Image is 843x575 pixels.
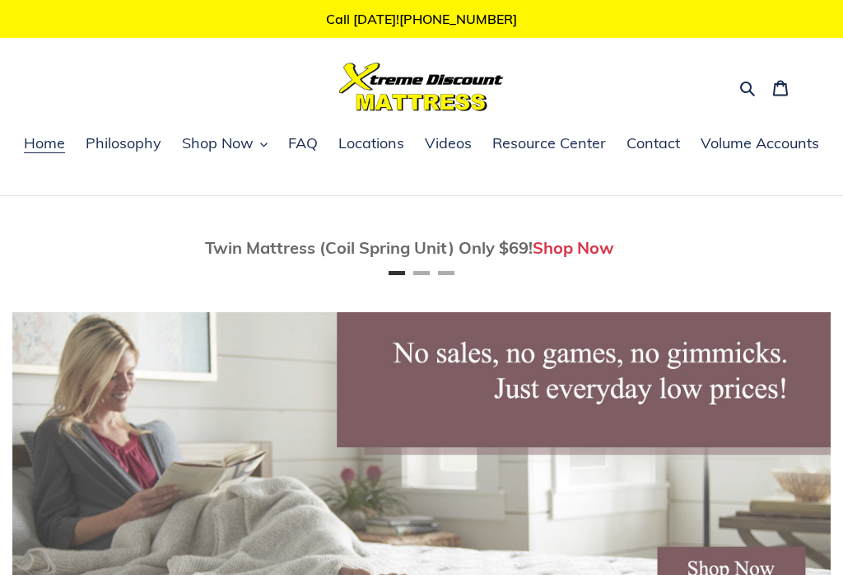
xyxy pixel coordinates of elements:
[339,63,504,111] img: Xtreme Discount Mattress
[417,132,480,157] a: Videos
[413,271,430,275] button: Page 2
[182,133,254,153] span: Shop Now
[425,133,472,153] span: Videos
[618,132,688,157] a: Contact
[24,133,65,153] span: Home
[692,132,827,157] a: Volume Accounts
[484,132,614,157] a: Resource Center
[338,133,404,153] span: Locations
[492,133,606,153] span: Resource Center
[399,11,517,27] a: [PHONE_NUMBER]
[174,132,276,157] button: Shop Now
[86,133,161,153] span: Philosophy
[438,271,454,275] button: Page 3
[205,237,533,258] span: Twin Mattress (Coil Spring Unit) Only $69!
[16,132,73,157] a: Home
[288,133,318,153] span: FAQ
[626,133,680,153] span: Contact
[77,132,170,157] a: Philosophy
[280,132,326,157] a: FAQ
[389,271,405,275] button: Page 1
[701,133,819,153] span: Volume Accounts
[330,132,412,157] a: Locations
[533,237,614,258] a: Shop Now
